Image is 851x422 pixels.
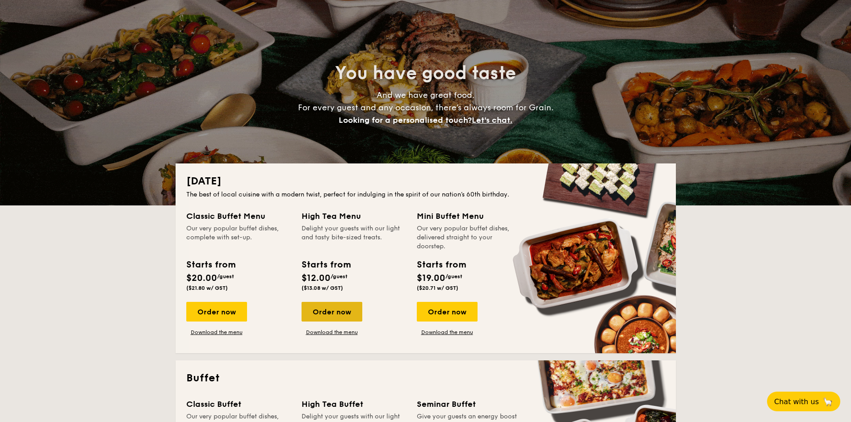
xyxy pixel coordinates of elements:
div: High Tea Buffet [302,398,406,410]
div: Mini Buffet Menu [417,210,521,222]
span: ($20.71 w/ GST) [417,285,458,291]
h2: [DATE] [186,174,665,188]
span: Let's chat. [472,115,512,125]
span: $12.00 [302,273,331,284]
span: $20.00 [186,273,217,284]
div: Starts from [186,258,235,272]
div: Seminar Buffet [417,398,521,410]
span: Chat with us [774,397,819,406]
span: /guest [217,273,234,280]
span: ($13.08 w/ GST) [302,285,343,291]
div: Classic Buffet [186,398,291,410]
span: /guest [445,273,462,280]
div: Starts from [417,258,465,272]
a: Download the menu [417,329,478,336]
a: Download the menu [186,329,247,336]
span: 🦙 [822,397,833,407]
a: Download the menu [302,329,362,336]
span: Looking for a personalised touch? [339,115,472,125]
div: Our very popular buffet dishes, delivered straight to your doorstep. [417,224,521,251]
button: Chat with us🦙 [767,392,840,411]
div: Order now [417,302,478,322]
span: /guest [331,273,348,280]
div: Our very popular buffet dishes, complete with set-up. [186,224,291,251]
div: Delight your guests with our light and tasty bite-sized treats. [302,224,406,251]
div: High Tea Menu [302,210,406,222]
div: Order now [186,302,247,322]
span: And we have great food. For every guest and any occasion, there’s always room for Grain. [298,90,553,125]
span: You have good taste [335,63,516,84]
div: Classic Buffet Menu [186,210,291,222]
div: Order now [302,302,362,322]
span: ($21.80 w/ GST) [186,285,228,291]
div: Starts from [302,258,350,272]
h2: Buffet [186,371,665,385]
div: The best of local cuisine with a modern twist, perfect for indulging in the spirit of our nation’... [186,190,665,199]
span: $19.00 [417,273,445,284]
